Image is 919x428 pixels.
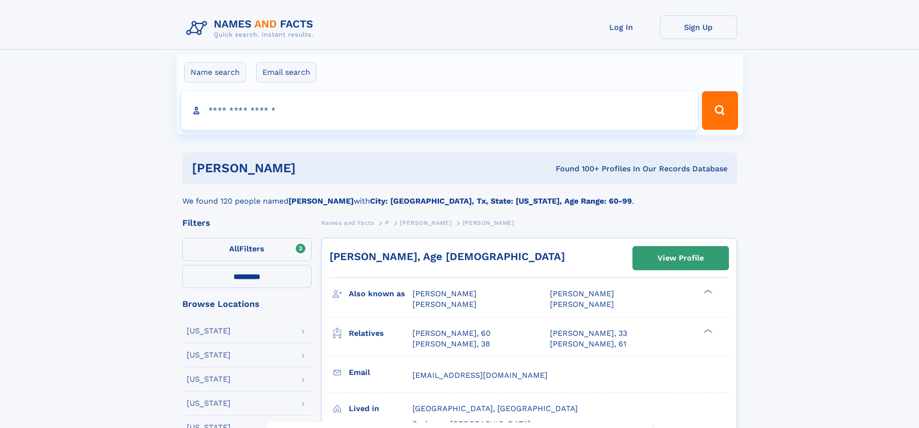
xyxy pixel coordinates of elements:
[256,62,316,83] label: Email search
[349,325,412,342] h3: Relatives
[349,400,412,417] h3: Lived in
[182,219,312,227] div: Filters
[412,339,490,349] a: [PERSON_NAME], 38
[187,351,231,359] div: [US_STATE]
[182,15,321,41] img: Logo Names and Facts
[349,364,412,381] h3: Email
[187,400,231,407] div: [US_STATE]
[412,289,477,298] span: [PERSON_NAME]
[550,339,626,349] a: [PERSON_NAME], 61
[412,300,477,309] span: [PERSON_NAME]
[385,217,389,229] a: P
[370,196,632,206] b: City: [GEOGRAPHIC_DATA], Tx, State: [US_STATE], Age Range: 60-99
[288,196,354,206] b: [PERSON_NAME]
[385,220,389,226] span: P
[400,220,452,226] span: [PERSON_NAME]
[701,328,713,334] div: ❯
[660,15,737,39] a: Sign Up
[412,371,548,380] span: [EMAIL_ADDRESS][DOMAIN_NAME]
[349,286,412,302] h3: Also known as
[658,247,704,269] div: View Profile
[321,217,374,229] a: Names and Facts
[329,250,565,262] a: [PERSON_NAME], Age [DEMOGRAPHIC_DATA]
[182,300,312,308] div: Browse Locations
[701,289,713,295] div: ❯
[182,184,737,207] div: We found 120 people named with .
[412,328,491,339] a: [PERSON_NAME], 60
[550,300,614,309] span: [PERSON_NAME]
[550,328,627,339] a: [PERSON_NAME], 33
[425,164,727,174] div: Found 100+ Profiles In Our Records Database
[182,238,312,261] label: Filters
[181,91,698,130] input: search input
[412,404,578,413] span: [GEOGRAPHIC_DATA], [GEOGRAPHIC_DATA]
[400,217,452,229] a: [PERSON_NAME]
[229,244,239,253] span: All
[702,91,738,130] button: Search Button
[550,289,614,298] span: [PERSON_NAME]
[583,15,660,39] a: Log In
[184,62,246,83] label: Name search
[187,327,231,335] div: [US_STATE]
[192,162,426,174] h1: [PERSON_NAME]
[187,375,231,383] div: [US_STATE]
[463,220,514,226] span: [PERSON_NAME]
[633,247,728,270] a: View Profile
